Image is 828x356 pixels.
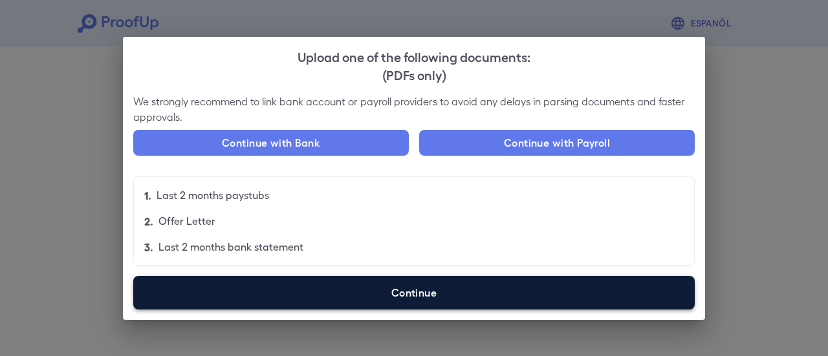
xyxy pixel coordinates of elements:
[158,213,215,229] p: Offer Letter
[144,239,153,255] p: 3.
[158,239,303,255] p: Last 2 months bank statement
[133,276,695,309] label: Continue
[133,94,695,125] p: We strongly recommend to link bank account or payroll providers to avoid any delays in parsing do...
[133,130,409,156] button: Continue with Bank
[419,130,695,156] button: Continue with Payroll
[144,187,151,203] p: 1.
[123,37,705,94] h2: Upload one of the following documents:
[133,65,695,83] div: (PDFs only)
[157,187,269,203] p: Last 2 months paystubs
[144,213,153,229] p: 2.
